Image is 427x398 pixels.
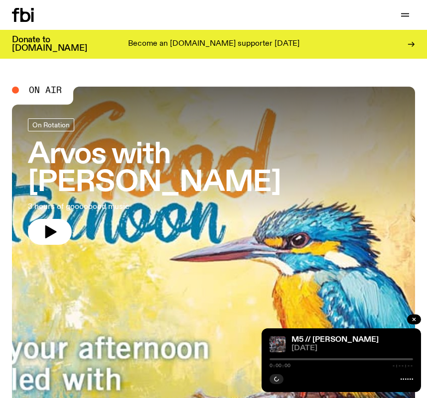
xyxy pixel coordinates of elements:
[28,118,399,245] a: Arvos with [PERSON_NAME]3 hours of goooooood music
[32,121,70,128] span: On Rotation
[128,40,299,49] p: Become an [DOMAIN_NAME] supporter [DATE]
[291,336,379,344] a: M5 // [PERSON_NAME]
[392,363,413,368] span: -:--:--
[28,201,283,213] p: 3 hours of goooooood music
[12,36,87,53] h3: Donate to [DOMAIN_NAME]
[28,118,74,131] a: On Rotation
[270,363,290,368] span: 0:00:00
[29,86,62,95] span: On Air
[291,345,413,352] span: [DATE]
[28,141,399,197] h3: Arvos with [PERSON_NAME]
